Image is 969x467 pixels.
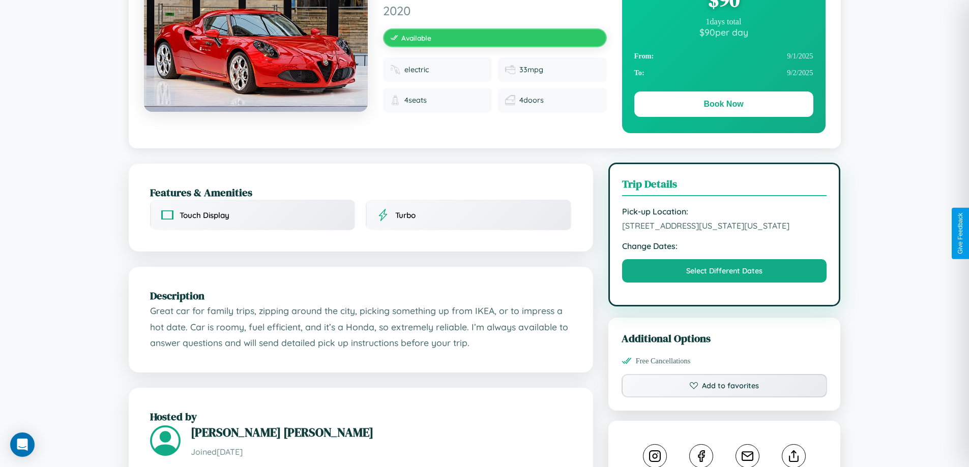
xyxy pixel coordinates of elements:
strong: Pick-up Location: [622,206,827,216]
img: Fuel efficiency [505,65,515,75]
h2: Hosted by [150,409,572,424]
img: Fuel type [390,65,400,75]
span: 4 doors [519,96,544,105]
p: Joined [DATE] [191,445,572,459]
h3: [PERSON_NAME] [PERSON_NAME] [191,424,572,441]
button: Add to favorites [622,374,828,397]
h2: Features & Amenities [150,185,572,200]
strong: Change Dates: [622,241,827,251]
button: Book Now [634,91,813,117]
h2: Description [150,288,572,303]
h3: Additional Options [622,331,828,346]
span: electric [404,65,429,74]
div: 9 / 1 / 2025 [634,48,813,65]
span: Turbo [395,210,416,220]
span: Touch Display [180,210,229,220]
span: 2020 [383,3,607,18]
div: $ 90 per day [634,26,813,38]
p: Great car for family trips, zipping around the city, picking something up from IKEA, or to impres... [150,303,572,351]
h3: Trip Details [622,176,827,196]
strong: To: [634,69,644,77]
div: 9 / 2 / 2025 [634,65,813,81]
div: 1 days total [634,17,813,26]
button: Select Different Dates [622,259,827,283]
img: Seats [390,95,400,105]
span: 33 mpg [519,65,543,74]
span: Free Cancellations [636,357,691,365]
div: Give Feedback [957,213,964,254]
span: 4 seats [404,96,427,105]
div: Open Intercom Messenger [10,432,35,457]
span: [STREET_ADDRESS][US_STATE][US_STATE] [622,221,827,231]
strong: From: [634,52,654,60]
span: Available [401,34,431,42]
img: Doors [505,95,515,105]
